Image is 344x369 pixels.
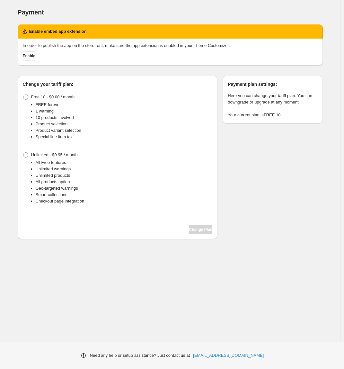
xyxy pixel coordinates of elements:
[36,127,213,134] li: Product variant selection
[36,192,213,198] li: Smart collections
[228,93,317,105] p: Here you can change your tariff plan. You can downgrade or upgrade at any moment.
[193,352,264,359] a: [EMAIL_ADDRESS][DOMAIN_NAME]
[23,42,318,49] p: In order to publish the app on the storefront, make sure the app extension is enabled in your The...
[36,172,213,179] li: Unlimited products
[29,28,87,35] h2: Enable embed app extension
[36,121,213,127] li: Product selection
[36,179,213,185] li: All products option
[31,152,78,157] span: Unlimited - $9.95 / month
[36,102,213,108] li: FREE forever
[23,81,213,87] h2: Change your tariff plan:
[36,159,213,166] li: All Free features
[36,134,213,140] li: Special line item text
[228,81,317,87] h2: Payment plan settings:
[36,114,213,121] li: 10 products involved
[23,53,35,59] span: Enable
[18,9,44,16] span: Payment
[36,185,213,192] li: Geo-targeted warnings
[36,198,213,204] li: Checkout page integration
[31,94,75,99] span: Free 10 - $0.00 / month
[264,113,281,117] strong: FREE 10
[36,108,213,114] li: 1 warning
[36,166,213,172] li: Unlimited warnings
[23,51,35,60] button: Enable
[228,112,317,118] p: Your current plan is .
